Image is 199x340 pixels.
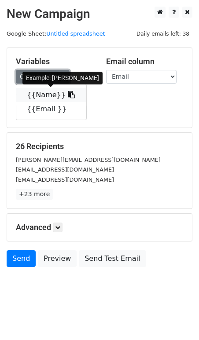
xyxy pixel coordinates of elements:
h5: Variables [16,57,93,66]
small: [EMAIL_ADDRESS][DOMAIN_NAME] [16,176,114,183]
a: Copy/paste... [16,70,70,84]
iframe: Chat Widget [155,298,199,340]
a: Daily emails left: 38 [133,30,192,37]
a: Send Test Email [79,250,146,267]
a: {{Name}} [16,88,86,102]
a: Untitled spreadsheet [46,30,105,37]
small: [PERSON_NAME][EMAIL_ADDRESS][DOMAIN_NAME] [16,157,161,163]
h2: New Campaign [7,7,192,22]
a: {{Email }} [16,102,86,116]
small: Google Sheet: [7,30,105,37]
a: Send [7,250,36,267]
h5: Email column [106,57,183,66]
h5: 26 Recipients [16,142,183,151]
a: +23 more [16,189,53,200]
div: Example: [PERSON_NAME] [22,72,103,84]
h5: Advanced [16,223,183,232]
small: [EMAIL_ADDRESS][DOMAIN_NAME] [16,166,114,173]
a: Preview [38,250,77,267]
span: Daily emails left: 38 [133,29,192,39]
